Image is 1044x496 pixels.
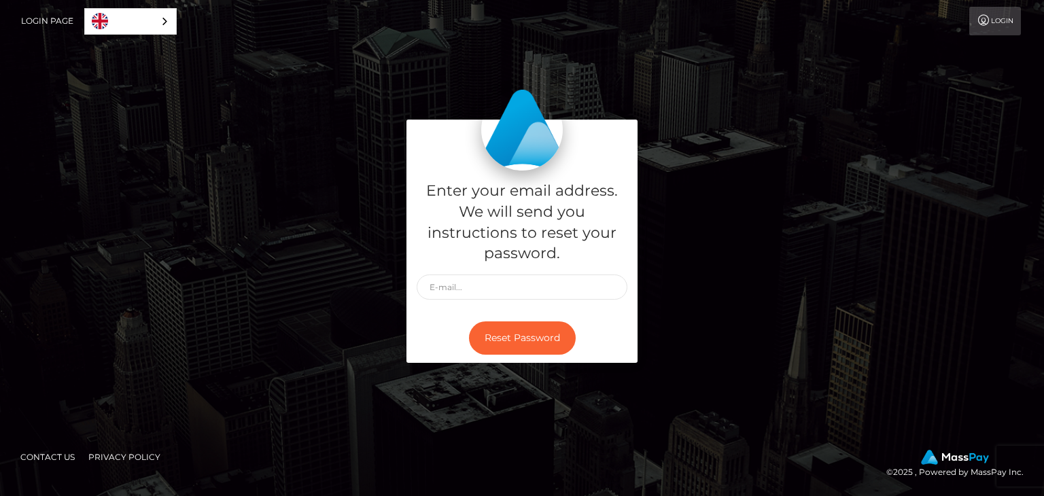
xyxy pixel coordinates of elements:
[84,8,177,35] aside: Language selected: English
[469,321,576,355] button: Reset Password
[417,181,627,264] h5: Enter your email address. We will send you instructions to reset your password.
[84,8,177,35] div: Language
[969,7,1021,35] a: Login
[21,7,73,35] a: Login Page
[481,89,563,171] img: MassPay Login
[83,446,166,467] a: Privacy Policy
[15,446,80,467] a: Contact Us
[921,450,989,465] img: MassPay
[886,450,1034,480] div: © 2025 , Powered by MassPay Inc.
[85,9,176,34] a: English
[417,274,627,300] input: E-mail...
